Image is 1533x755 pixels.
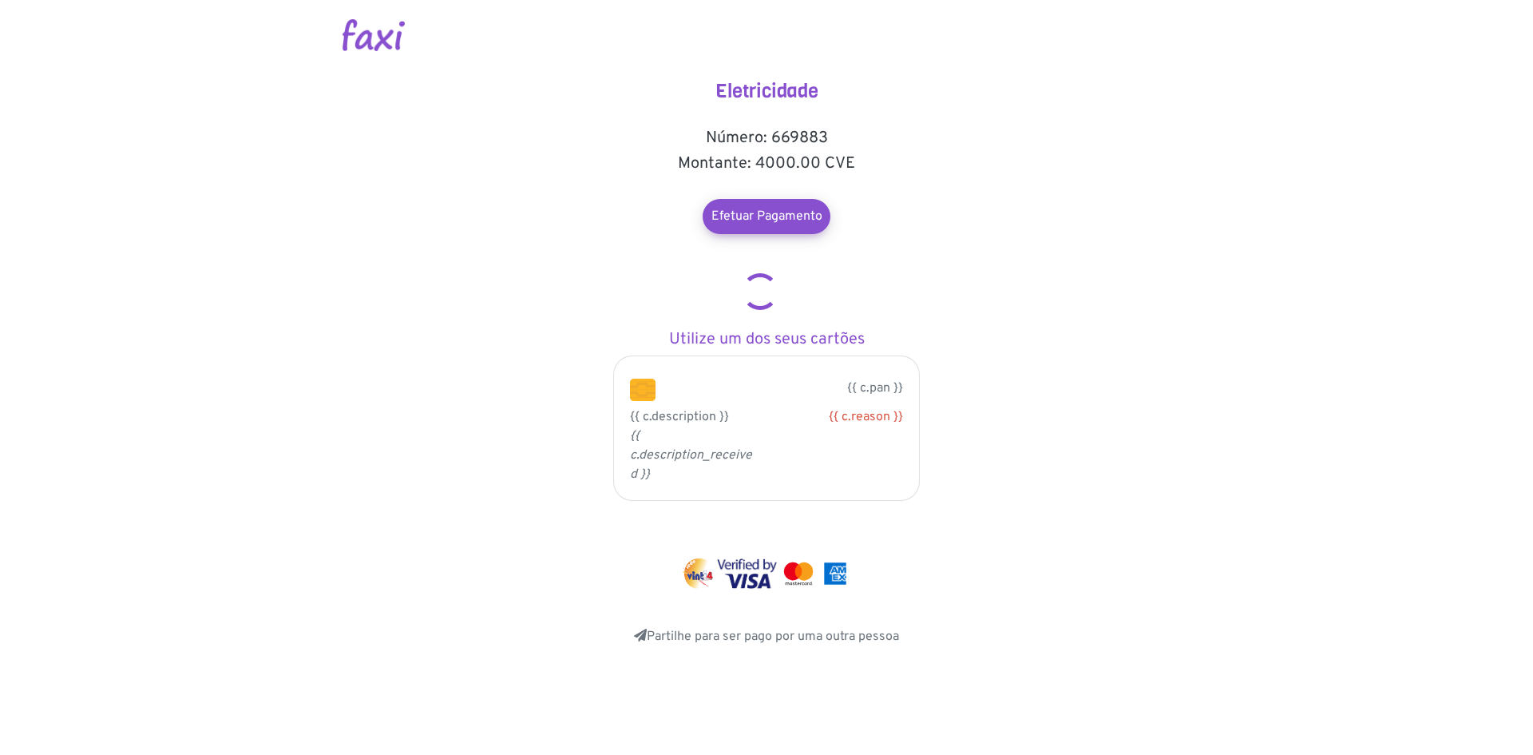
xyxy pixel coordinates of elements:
img: visa [717,558,777,589]
h5: Número: 669883 [607,129,926,148]
p: {{ c.pan }} [679,379,903,398]
div: {{ c.reason }} [778,407,903,427]
img: mastercard [780,558,817,589]
img: chip.png [630,379,656,401]
img: vinti4 [683,558,715,589]
img: mastercard [820,558,850,589]
h5: Utilize um dos seus cartões [607,330,926,349]
h5: Montante: 4000.00 CVE [607,154,926,173]
a: Efetuar Pagamento [703,199,830,234]
h4: Eletricidade [607,80,926,103]
a: Partilhe para ser pago por uma outra pessoa [634,629,899,645]
span: {{ c.description }} [630,409,729,425]
i: {{ c.description_received }} [630,428,752,483]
